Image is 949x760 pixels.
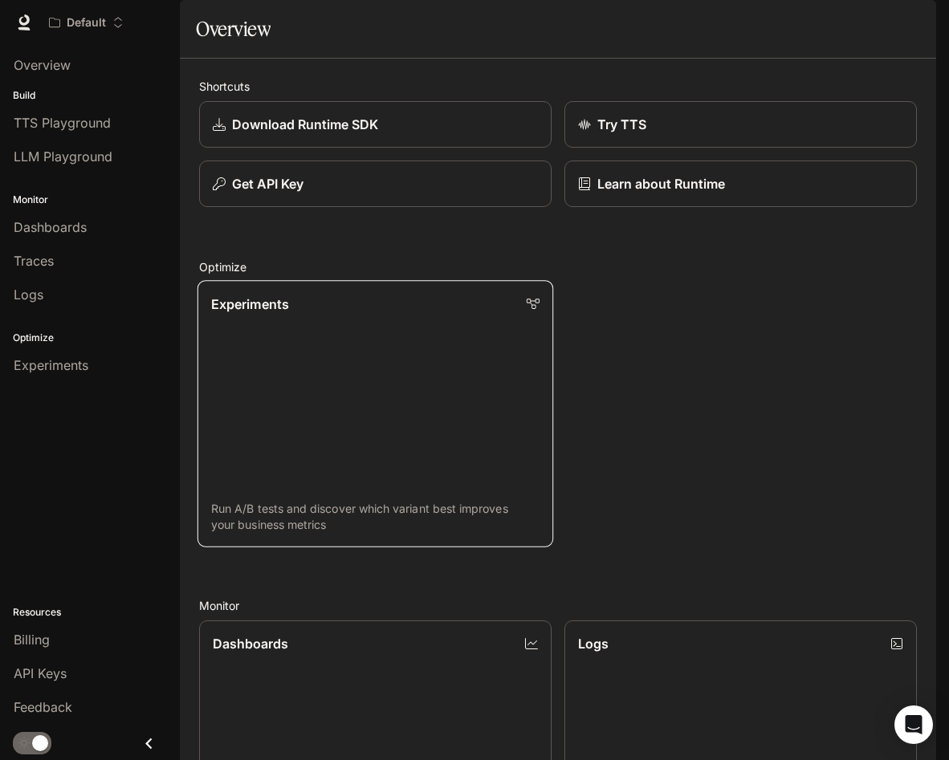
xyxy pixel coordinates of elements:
p: Learn about Runtime [597,174,725,193]
a: ExperimentsRun A/B tests and discover which variant best improves your business metrics [198,280,553,547]
a: Learn about Runtime [564,161,917,207]
button: Get API Key [199,161,552,207]
p: Try TTS [597,115,646,134]
p: Default [67,16,106,30]
p: Download Runtime SDK [232,115,378,134]
a: Download Runtime SDK [199,101,552,148]
button: Open workspace menu [42,6,131,39]
h1: Overview [196,13,271,45]
h2: Monitor [199,597,917,614]
a: Try TTS [564,101,917,148]
div: Open Intercom Messenger [894,705,933,744]
p: Get API Key [232,174,303,193]
p: Run A/B tests and discover which variant best improves your business metrics [211,501,540,533]
h2: Shortcuts [199,78,917,95]
p: Logs [578,634,609,653]
p: Dashboards [213,634,288,653]
h2: Optimize [199,258,917,275]
p: Experiments [211,295,289,314]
